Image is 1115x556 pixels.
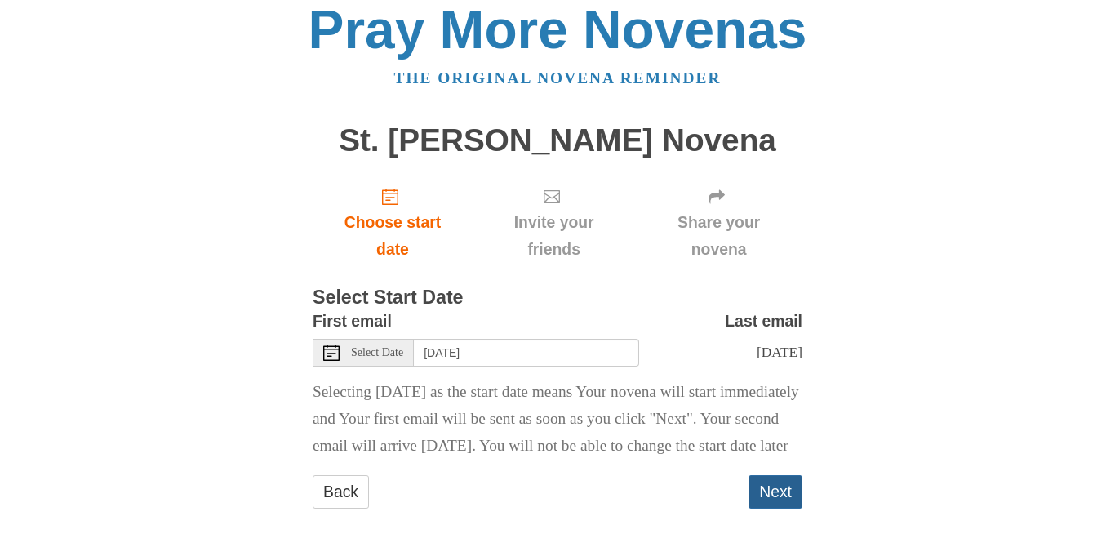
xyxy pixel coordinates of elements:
h1: St. [PERSON_NAME] Novena [313,123,802,158]
h3: Select Start Date [313,287,802,309]
p: Selecting [DATE] as the start date means Your novena will start immediately and Your first email ... [313,379,802,460]
div: Click "Next" to confirm your start date first. [473,174,635,271]
label: First email [313,308,392,335]
div: Click "Next" to confirm your start date first. [635,174,802,271]
span: Share your novena [651,209,786,263]
button: Next [749,475,802,509]
span: Invite your friends [489,209,619,263]
a: Choose start date [313,174,473,271]
a: Back [313,475,369,509]
span: [DATE] [757,344,802,360]
label: Last email [725,308,802,335]
input: Use the arrow keys to pick a date [414,339,639,367]
a: The original novena reminder [394,69,722,87]
span: Select Date [351,347,403,358]
span: Choose start date [329,209,456,263]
